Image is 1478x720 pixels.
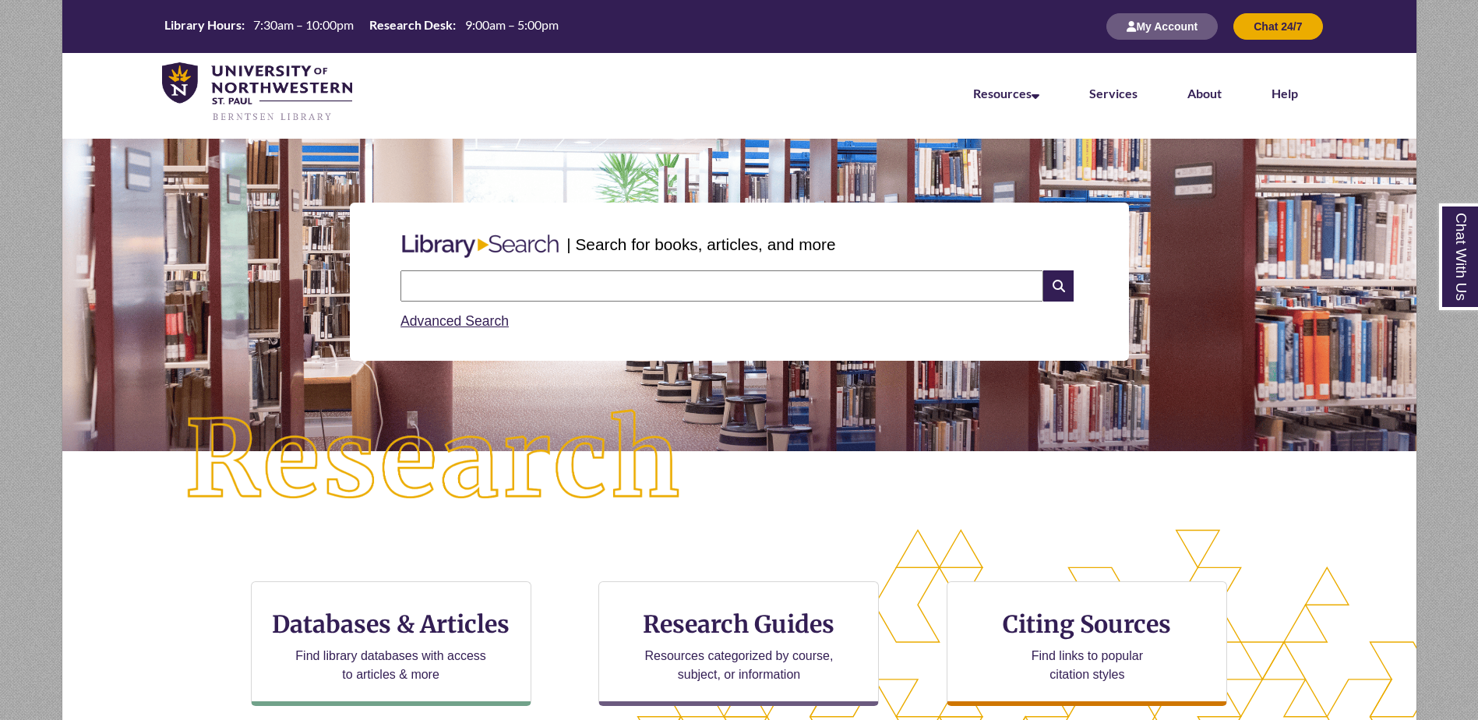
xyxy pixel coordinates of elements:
a: Databases & Articles Find library databases with access to articles & more [251,581,531,706]
a: Chat 24/7 [1233,19,1322,33]
a: Services [1089,86,1138,101]
a: Citing Sources Find links to popular citation styles [947,581,1227,706]
table: Hours Today [158,16,565,36]
a: About [1187,86,1222,101]
img: Libary Search [394,228,566,264]
button: My Account [1106,13,1218,40]
th: Library Hours: [158,16,247,34]
a: Hours Today [158,16,565,37]
img: Research [129,355,739,566]
a: My Account [1106,19,1218,33]
a: Help [1272,86,1298,101]
a: Research Guides Resources categorized by course, subject, or information [598,581,879,706]
p: Resources categorized by course, subject, or information [637,647,841,684]
p: Find library databases with access to articles & more [289,647,492,684]
button: Chat 24/7 [1233,13,1322,40]
h3: Citing Sources [993,609,1183,639]
th: Research Desk: [363,16,458,34]
h3: Databases & Articles [264,609,518,639]
span: 9:00am – 5:00pm [465,17,559,32]
p: Find links to popular citation styles [1011,647,1163,684]
a: Resources [973,86,1039,101]
a: Advanced Search [400,313,509,329]
img: UNWSP Library Logo [162,62,353,123]
h3: Research Guides [612,609,866,639]
i: Search [1043,270,1073,302]
p: | Search for books, articles, and more [566,232,835,256]
span: 7:30am – 10:00pm [253,17,354,32]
